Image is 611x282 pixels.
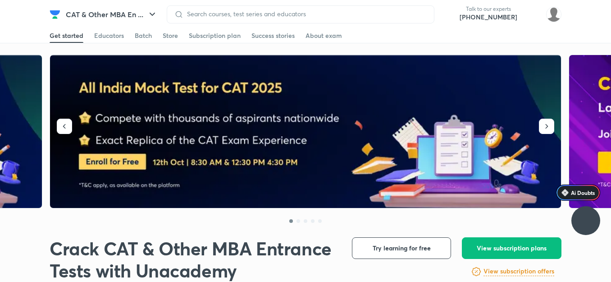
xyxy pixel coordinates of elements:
[546,7,561,22] img: chirag
[50,9,60,20] img: Company Logo
[189,31,241,40] div: Subscription plan
[135,31,152,40] div: Batch
[462,237,561,259] button: View subscription plans
[580,215,591,226] img: ttu
[460,5,517,13] p: Talk to our experts
[50,28,83,43] a: Get started
[94,31,124,40] div: Educators
[561,189,569,196] img: Icon
[135,28,152,43] a: Batch
[189,28,241,43] a: Subscription plan
[477,244,547,253] span: View subscription plans
[442,5,460,23] img: call-us
[460,13,517,22] a: [PHONE_NUMBER]
[60,5,163,23] button: CAT & Other MBA En ...
[163,31,178,40] div: Store
[571,189,595,196] span: Ai Doubts
[556,185,600,201] a: Ai Doubts
[483,266,554,277] a: View subscription offers
[524,7,539,22] img: avatar
[50,31,83,40] div: Get started
[251,31,295,40] div: Success stories
[305,28,342,43] a: About exam
[50,237,337,282] h1: Crack CAT & Other MBA Entrance Tests with Unacademy
[352,237,451,259] button: Try learning for free
[94,28,124,43] a: Educators
[251,28,295,43] a: Success stories
[163,28,178,43] a: Store
[373,244,431,253] span: Try learning for free
[483,267,554,276] h6: View subscription offers
[305,31,342,40] div: About exam
[183,10,427,18] input: Search courses, test series and educators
